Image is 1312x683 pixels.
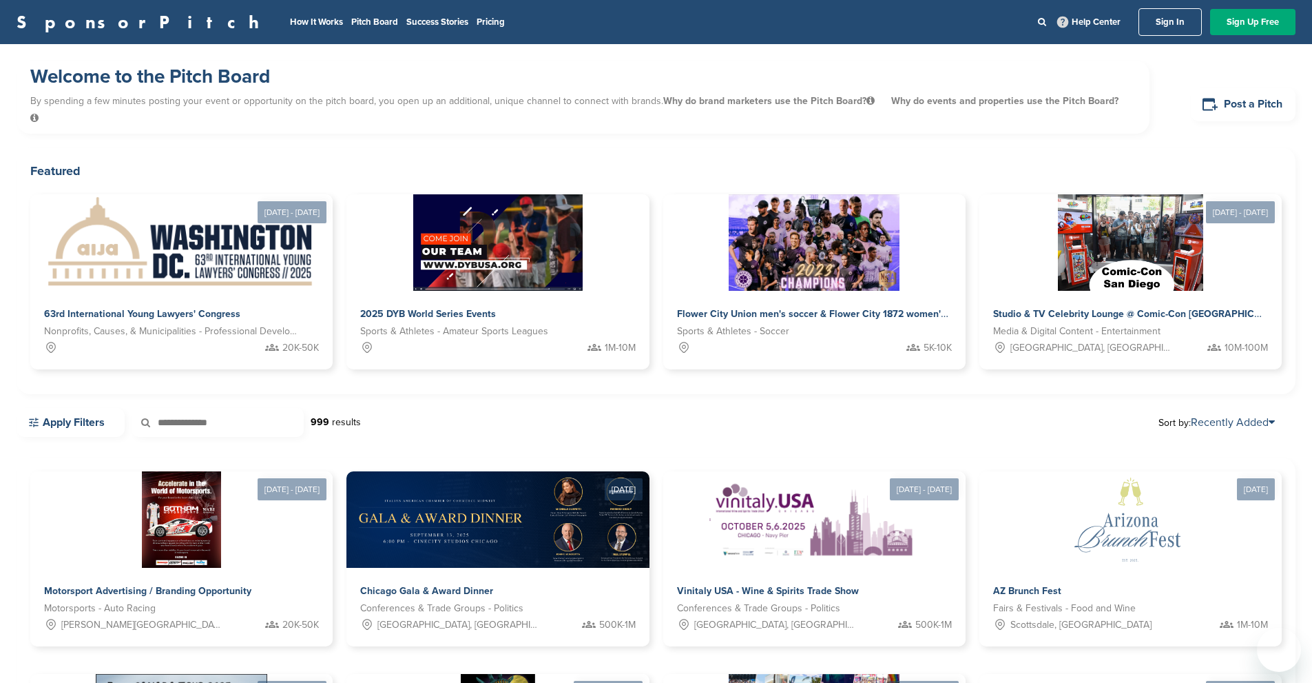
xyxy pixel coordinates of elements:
[290,17,343,28] a: How It Works
[282,618,319,633] span: 20K-50K
[1054,14,1123,30] a: Help Center
[258,478,326,500] div: [DATE] - [DATE]
[663,449,966,646] a: [DATE] - [DATE] Sponsorpitch & Vinitaly USA - Wine & Spirits Trade Show Conferences & Trade Group...
[142,471,221,568] img: Sponsorpitch &
[924,340,952,356] span: 5K-10K
[707,471,921,568] img: Sponsorpitch &
[406,17,468,28] a: Success Stories
[360,601,523,616] span: Conferences & Trade Groups - Politics
[729,194,900,291] img: Sponsorpitch &
[890,478,959,500] div: [DATE] - [DATE]
[677,601,840,616] span: Conferences & Trade Groups - Politics
[30,161,1282,181] h2: Featured
[332,416,361,428] span: results
[1138,8,1202,36] a: Sign In
[1225,340,1268,356] span: 10M-100M
[677,585,859,597] span: Vinitaly USA - Wine & Spirits Trade Show
[377,618,539,633] span: [GEOGRAPHIC_DATA], [GEOGRAPHIC_DATA]
[694,618,856,633] span: [GEOGRAPHIC_DATA], [GEOGRAPHIC_DATA]
[30,89,1136,130] p: By spending a few minutes posting your event or opportunity on the pitch board, you open up an ad...
[1034,471,1227,568] img: Sponsorpitch &
[258,201,326,223] div: [DATE] - [DATE]
[1257,628,1301,672] iframe: Button to launch messaging window
[915,618,952,633] span: 500K-1M
[311,416,329,428] strong: 999
[979,449,1282,646] a: [DATE] Sponsorpitch & AZ Brunch Fest Fairs & Festivals - Food and Wine Scottsdale, [GEOGRAPHIC_DA...
[663,95,877,107] span: Why do brand marketers use the Pitch Board?
[993,601,1136,616] span: Fairs & Festivals - Food and Wine
[663,194,966,369] a: Sponsorpitch & Flower City Union men's soccer & Flower City 1872 women's soccer Sports & Athletes...
[605,478,643,500] div: [DATE]
[44,308,240,320] span: 63rd International Young Lawyers' Congress
[477,17,505,28] a: Pricing
[677,324,789,339] span: Sports & Athletes - Soccer
[17,408,125,437] a: Apply Filters
[282,340,319,356] span: 20K-50K
[346,449,649,646] a: [DATE] Sponsorpitch & Chicago Gala & Award Dinner Conferences & Trade Groups - Politics [GEOGRAPH...
[1191,88,1295,121] a: Post a Pitch
[44,585,251,597] span: Motorsport Advertising / Branding Opportunity
[360,308,496,320] span: 2025 DYB World Series Events
[30,172,333,369] a: [DATE] - [DATE] Sponsorpitch & 63rd International Young Lawyers' Congress Nonprofits, Causes, & M...
[30,449,333,646] a: [DATE] - [DATE] Sponsorpitch & Motorsport Advertising / Branding Opportunity Motorsports - Auto R...
[979,172,1282,369] a: [DATE] - [DATE] Sponsorpitch & Studio & TV Celebrity Lounge @ Comic-Con [GEOGRAPHIC_DATA]. Over 3...
[1010,618,1152,633] span: Scottsdale, [GEOGRAPHIC_DATA]
[346,471,677,568] img: Sponsorpitch &
[1158,417,1275,428] span: Sort by:
[44,324,298,339] span: Nonprofits, Causes, & Municipalities - Professional Development
[351,17,398,28] a: Pitch Board
[44,601,156,616] span: Motorsports - Auto Racing
[605,340,636,356] span: 1M-10M
[1210,9,1295,35] a: Sign Up Free
[1237,618,1268,633] span: 1M-10M
[17,13,268,31] a: SponsorPitch
[346,194,649,369] a: Sponsorpitch & 2025 DYB World Series Events Sports & Athletes - Amateur Sports Leagues 1M-10M
[30,64,1136,89] h1: Welcome to the Pitch Board
[1191,416,1275,429] a: Recently Added
[45,194,318,291] img: Sponsorpitch &
[61,618,223,633] span: [PERSON_NAME][GEOGRAPHIC_DATA][PERSON_NAME], [GEOGRAPHIC_DATA], [GEOGRAPHIC_DATA], [GEOGRAPHIC_DA...
[599,618,636,633] span: 500K-1M
[993,324,1160,339] span: Media & Digital Content - Entertainment
[1206,201,1275,223] div: [DATE] - [DATE]
[1058,194,1202,291] img: Sponsorpitch &
[1010,340,1172,356] span: [GEOGRAPHIC_DATA], [GEOGRAPHIC_DATA]
[360,585,493,597] span: Chicago Gala & Award Dinner
[1237,478,1275,500] div: [DATE]
[413,194,583,291] img: Sponsorpitch &
[360,324,548,339] span: Sports & Athletes - Amateur Sports Leagues
[677,308,977,320] span: Flower City Union men's soccer & Flower City 1872 women's soccer
[993,585,1061,597] span: AZ Brunch Fest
